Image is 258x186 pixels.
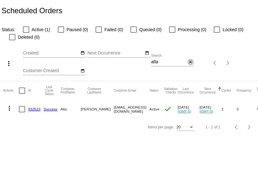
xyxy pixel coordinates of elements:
[23,68,80,73] input: Customer Created
[178,100,200,118] mat-cell: [DATE]
[28,107,41,111] a: 932523
[206,125,220,129] div: 1 - 1 of 1
[28,89,31,93] button: Change sorting for Id
[150,89,158,93] button: Change sorting for Status
[145,51,149,56] mat-icon: date_range
[177,125,181,129] span: 20
[44,107,58,111] a: Success
[178,26,206,33] span: Processing (0)
[237,89,251,93] button: Change sorting for Frequency
[104,26,123,33] span: Failed (0)
[80,51,85,56] mat-icon: date_range
[200,87,216,94] button: Change sorting for NextOccurrenceUtc
[148,125,174,129] div: Items per page:
[243,121,255,133] button: Next page
[139,26,162,33] span: Queued (0)
[164,81,178,100] mat-header-cell: Validation Checks
[164,105,172,113] mat-icon: check
[61,87,75,94] button: Change sorting for CustomerFirstName
[3,81,19,100] mat-header-cell: Actions
[237,100,257,118] mat-cell: 3
[67,26,88,33] span: Paused (0)
[222,89,231,93] button: Change sorting for Cycles
[178,109,191,113] a: (GMT-5)
[23,51,80,56] input: Created
[187,59,194,65] button: Clear
[178,87,194,94] button: Change sorting for LastOccurrenceUtc
[200,100,222,118] mat-cell: [DATE]
[114,100,150,118] mat-cell: [EMAIL_ADDRESS][DOMAIN_NAME]
[44,85,55,96] button: Change sorting for LastProcessingCycleId
[6,104,13,112] mat-icon: more_vert
[114,89,136,93] button: Change sorting for CustomerEmail
[32,26,50,33] span: Active (1)
[80,69,85,74] mat-icon: date_range
[209,57,222,69] button: Previous page
[150,107,160,111] span: Active
[2,27,15,32] span: Status:
[188,60,193,65] mat-icon: close
[222,26,243,33] span: Locked (0)
[177,125,194,130] mat-select: Items per page:
[151,59,187,65] input: Search
[222,57,234,69] button: Next page
[222,100,237,118] mat-cell: 2
[200,109,213,113] a: (GMT-5)
[2,6,62,15] h2: Scheduled Orders
[87,51,144,56] input: Next Occurrence
[81,87,108,94] button: Change sorting for CustomerLastName
[18,33,40,41] span: Deleted (0)
[5,60,13,67] mat-icon: more_vert
[230,121,243,133] button: Previous page
[81,100,114,118] mat-cell: [PERSON_NAME]
[61,100,81,118] mat-cell: Alta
